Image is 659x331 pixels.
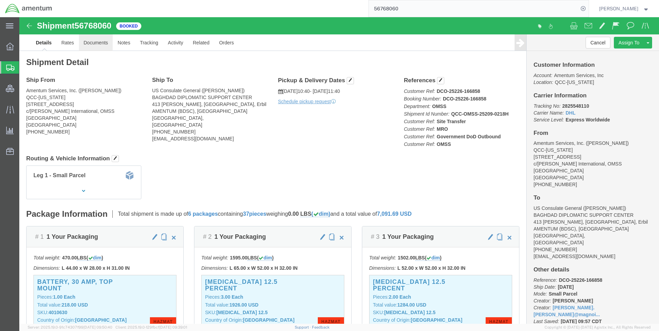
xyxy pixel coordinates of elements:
span: Ray Cheatteam [599,5,638,12]
span: [DATE] 09:39:01 [159,325,187,329]
img: logo [5,3,52,14]
input: Search for shipment number, reference number [369,0,578,17]
span: Client: 2025.19.0-129fbcf [115,325,187,329]
button: [PERSON_NAME] [599,4,650,13]
iframe: FS Legacy Container [19,17,659,324]
a: Feedback [312,325,329,329]
span: Server: 2025.19.0-91c74307f99 [28,325,112,329]
a: Support [295,325,312,329]
span: [DATE] 09:50:40 [83,325,112,329]
span: Copyright © [DATE]-[DATE] Agistix Inc., All Rights Reserved [545,324,651,330]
